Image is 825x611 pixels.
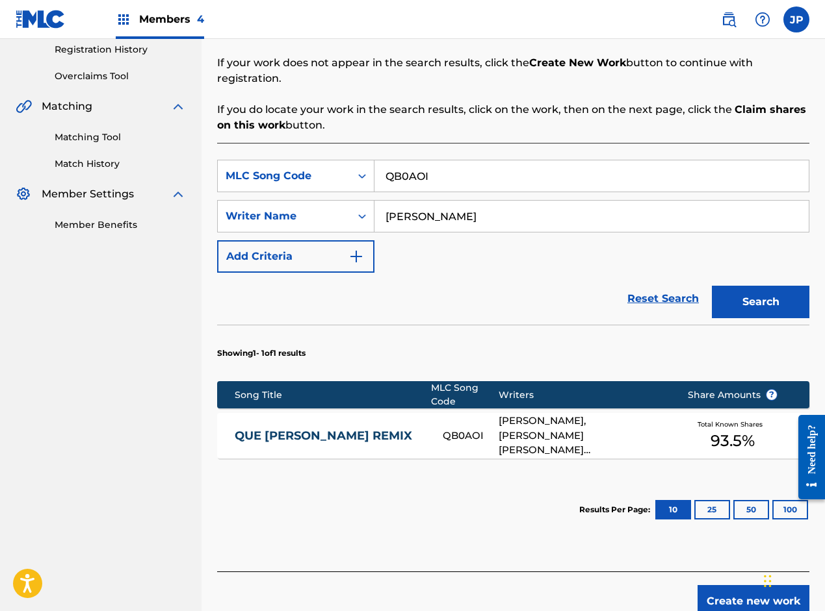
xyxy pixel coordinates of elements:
[711,429,755,453] span: 93.5 %
[197,13,204,25] span: 4
[42,186,134,202] span: Member Settings
[226,208,343,224] div: Writer Name
[16,10,66,29] img: MLC Logo
[694,500,730,519] button: 25
[139,12,204,27] span: Members
[55,69,186,83] a: Overclaims Tool
[789,405,825,509] iframe: Resource Center
[235,388,431,402] div: Song Title
[772,500,808,519] button: 100
[750,6,776,32] div: Help
[226,168,343,184] div: MLC Song Code
[499,414,668,458] div: [PERSON_NAME], [PERSON_NAME] [PERSON_NAME] [PERSON_NAME], [PERSON_NAME], [PERSON_NAME], YELDRI [P...
[755,12,770,27] img: help
[733,500,769,519] button: 50
[217,102,809,133] p: If you do locate your work in the search results, click on the work, then on the next page, click...
[621,284,705,313] a: Reset Search
[655,500,691,519] button: 10
[217,55,809,86] p: If your work does not appear in the search results, click the button to continue with registration.
[217,347,306,359] p: Showing 1 - 1 of 1 results
[721,12,737,27] img: search
[529,56,626,69] strong: Create New Work
[348,249,364,264] img: 9d2ae6d4665cec9f34b9.svg
[55,131,186,144] a: Matching Tool
[688,388,778,402] span: Share Amounts
[443,429,499,443] div: QB0AOI
[16,186,31,202] img: Member Settings
[712,286,809,318] button: Search
[55,218,186,232] a: Member Benefits
[698,419,768,429] span: Total Known Shares
[42,99,92,114] span: Matching
[235,429,425,443] a: QUE [PERSON_NAME] REMIX
[431,381,499,408] div: MLC Song Code
[783,6,809,32] div: User Menu
[217,160,809,325] form: Search Form
[766,390,777,400] span: ?
[217,240,374,273] button: Add Criteria
[499,388,668,402] div: Writers
[16,99,32,114] img: Matching
[760,549,825,611] iframe: Chat Widget
[764,562,772,601] div: Drag
[55,157,186,171] a: Match History
[116,12,131,27] img: Top Rightsholders
[55,43,186,56] a: Registration History
[170,186,186,202] img: expand
[170,99,186,114] img: expand
[579,504,653,516] p: Results Per Page:
[716,6,742,32] a: Public Search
